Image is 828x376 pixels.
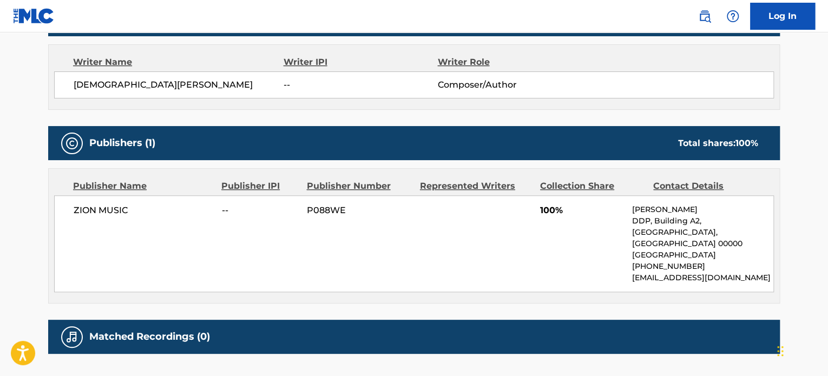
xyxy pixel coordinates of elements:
[632,272,773,283] p: [EMAIL_ADDRESS][DOMAIN_NAME]
[65,137,78,150] img: Publishers
[632,249,773,261] p: [GEOGRAPHIC_DATA]
[89,137,155,149] h5: Publishers (1)
[735,138,758,148] span: 100 %
[632,227,773,249] p: [GEOGRAPHIC_DATA], [GEOGRAPHIC_DATA] 00000
[632,215,773,227] p: DDP, Building A2,
[678,137,758,150] div: Total shares:
[750,3,815,30] a: Log In
[437,78,577,91] span: Composer/Author
[632,261,773,272] p: [PHONE_NUMBER]
[420,180,532,193] div: Represented Writers
[774,324,828,376] iframe: Chat Widget
[65,331,78,344] img: Matched Recordings
[722,5,744,27] div: Help
[284,56,438,69] div: Writer IPI
[221,180,298,193] div: Publisher IPI
[306,180,411,193] div: Publisher Number
[540,204,624,217] span: 100%
[222,204,299,217] span: --
[653,180,758,193] div: Contact Details
[540,180,645,193] div: Collection Share
[307,204,412,217] span: P088WE
[694,5,715,27] a: Public Search
[698,10,711,23] img: search
[73,180,213,193] div: Publisher Name
[74,78,284,91] span: [DEMOGRAPHIC_DATA][PERSON_NAME]
[73,56,284,69] div: Writer Name
[437,56,577,69] div: Writer Role
[777,335,784,367] div: Drag
[13,8,55,24] img: MLC Logo
[726,10,739,23] img: help
[74,204,214,217] span: ZION MUSIC
[632,204,773,215] p: [PERSON_NAME]
[89,331,210,343] h5: Matched Recordings (0)
[284,78,437,91] span: --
